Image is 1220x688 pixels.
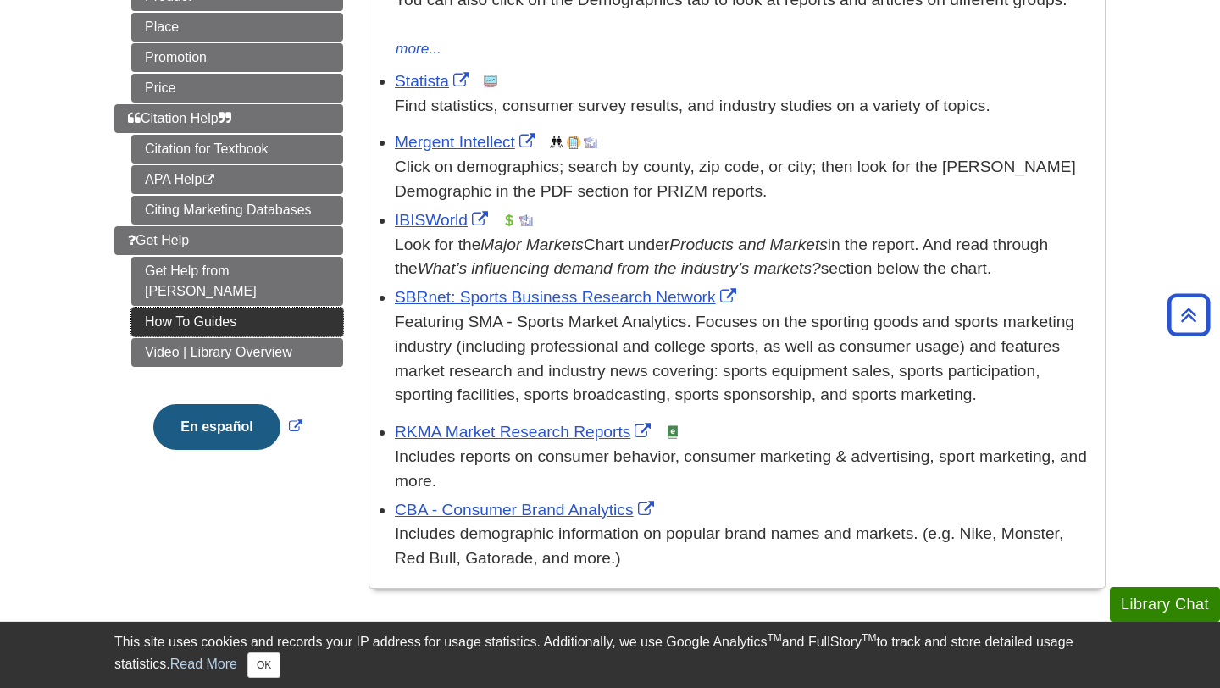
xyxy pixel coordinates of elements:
a: Link opens in new window [395,72,474,90]
a: How To Guides [131,308,343,336]
button: En español [153,404,280,450]
a: Link opens in new window [149,419,306,434]
img: Statistics [484,75,497,88]
p: Featuring SMA - Sports Market Analytics. Focuses on the sporting goods and sports marketing indus... [395,310,1096,408]
button: Close [247,652,280,678]
div: Includes reports on consumer behavior, consumer marketing & advertising, sport marketing, and more. [395,445,1096,494]
p: Find statistics, consumer survey results, and industry studies on a variety of topics. [395,94,1096,119]
button: Library Chat [1110,587,1220,622]
a: Citation Help [114,104,343,133]
img: Demographics [550,136,563,149]
i: Major Markets [480,236,584,253]
a: Link opens in new window [395,288,740,306]
a: Back to Top [1162,303,1216,326]
a: Promotion [131,43,343,72]
div: This site uses cookies and records your IP address for usage statistics. Additionally, we use Goo... [114,632,1106,678]
a: Link opens in new window [395,133,540,151]
a: Video | Library Overview [131,338,343,367]
sup: TM [862,632,876,644]
img: Financial Report [502,214,516,227]
a: Read More [170,657,237,671]
a: Link opens in new window [395,501,658,519]
a: Citing Marketing Databases [131,196,343,225]
a: Link opens in new window [395,423,655,441]
a: Citation for Textbook [131,135,343,164]
button: more... [395,37,442,61]
a: APA Help [131,165,343,194]
i: What’s influencing demand from the industry’s markets? [418,259,821,277]
div: Includes demographic information on popular brand names and markets. (e.g. Nike, Monster, Red Bul... [395,522,1096,571]
a: Get Help from [PERSON_NAME] [131,257,343,306]
sup: TM [767,632,781,644]
img: e-Book [666,425,679,439]
i: Products and Markets [669,236,828,253]
a: Get Help [114,226,343,255]
img: Industry Report [584,136,597,149]
div: Click on demographics; search by county, zip code, or city; then look for the [PERSON_NAME] Demog... [395,155,1096,204]
img: Company Information [567,136,580,149]
a: Link opens in new window [395,211,492,229]
a: Place [131,13,343,42]
img: Industry Report [519,214,533,227]
div: Look for the Chart under in the report. And read through the section below the chart. [395,233,1096,282]
span: Citation Help [128,111,231,125]
span: Get Help [128,233,189,247]
a: Price [131,74,343,103]
i: This link opens in a new window [202,175,216,186]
